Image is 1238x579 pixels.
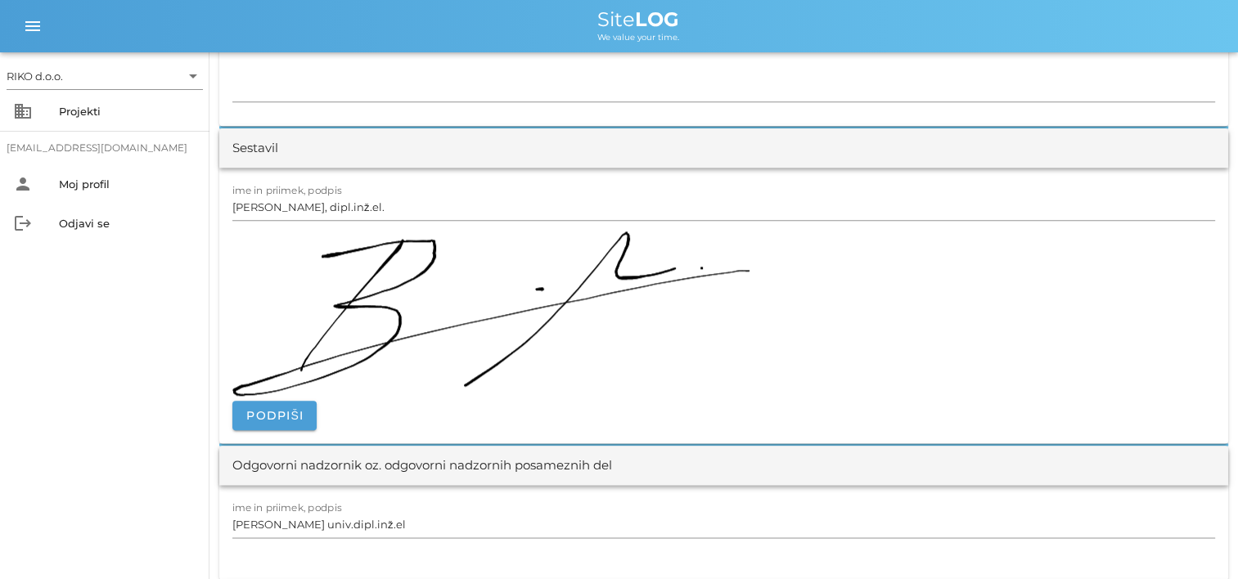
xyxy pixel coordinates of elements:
span: Podpiši [245,408,304,423]
button: Podpiši [232,401,317,430]
div: Moj profil [59,177,196,191]
div: Projekti [59,105,196,118]
div: Odgovorni nadzornik oz. odgovorni nadzornih posameznih del [232,456,612,475]
label: ime in priimek, podpis [232,501,342,514]
div: RIKO d.o.o. [7,63,203,89]
i: arrow_drop_down [183,66,203,86]
label: ime in priimek, podpis [232,184,342,196]
div: Odjavi se [59,217,196,230]
span: We value your time. [597,32,679,43]
img: p9EBfWoxdtRskXRk9Zy83VRMwARMwARMwARMwgeYQ+H+QNKXMNUynWQAAAABJRU5ErkJggg== [232,231,750,396]
div: Sestavil [232,139,278,158]
span: Site [597,7,679,31]
iframe: Chat Widget [1156,500,1238,579]
div: RIKO d.o.o. [7,69,63,83]
b: LOG [635,7,679,31]
i: logout [13,213,33,233]
div: Pripomoček za klepet [1156,500,1238,579]
i: person [13,174,33,194]
i: menu [23,16,43,36]
i: business [13,101,33,121]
